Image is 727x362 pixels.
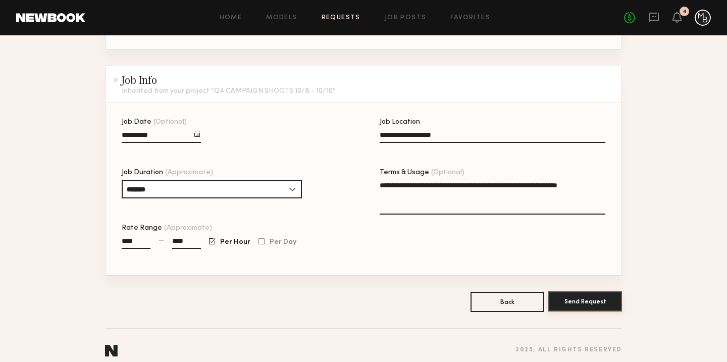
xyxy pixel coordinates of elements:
[450,15,490,21] a: Favorites
[322,15,360,21] a: Requests
[114,74,336,86] h2: Job Info
[431,169,464,176] span: (Optional)
[515,347,622,353] div: 2025 , all rights reserved
[548,291,622,312] button: Send Request
[122,225,347,232] div: Rate Range
[122,169,302,176] div: Job Duration
[220,15,242,21] a: Home
[380,119,605,126] div: Job Location
[266,15,297,21] a: Models
[683,9,687,15] div: 4
[159,237,164,244] div: —
[380,131,605,143] input: Job Location
[380,180,605,215] textarea: Terms & Usage(Optional)
[471,292,544,312] button: Back
[164,225,212,232] span: (Approximate)
[122,119,201,126] div: Job Date
[165,169,213,176] span: (Approximate)
[122,88,336,95] p: Inherited from your project “Q4 CAMPAIGN SHOOTS 10/8 - 10/10”
[153,119,187,126] span: (Optional)
[380,169,605,176] div: Terms & Usage
[385,15,427,21] a: Job Posts
[220,239,250,245] span: Per Hour
[270,239,296,245] span: Per Day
